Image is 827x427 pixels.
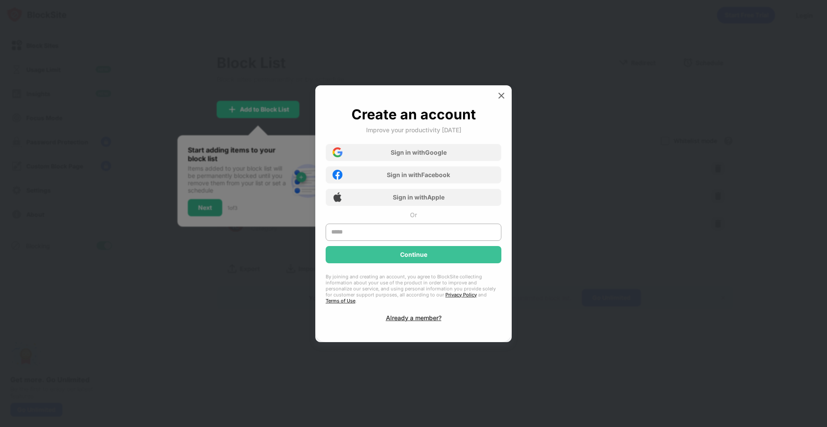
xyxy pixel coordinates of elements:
[387,171,450,178] div: Sign in with Facebook
[333,170,342,180] img: facebook-icon.png
[351,106,476,123] div: Create an account
[326,298,355,304] a: Terms of Use
[400,251,427,258] div: Continue
[366,126,461,134] div: Improve your productivity [DATE]
[410,211,417,218] div: Or
[333,192,342,202] img: apple-icon.png
[393,193,445,201] div: Sign in with Apple
[333,147,342,157] img: google-icon.png
[391,149,447,156] div: Sign in with Google
[386,314,441,321] div: Already a member?
[445,292,477,298] a: Privacy Policy
[326,274,501,304] div: By joining and creating an account, you agree to BlockSite collecting information about your use ...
